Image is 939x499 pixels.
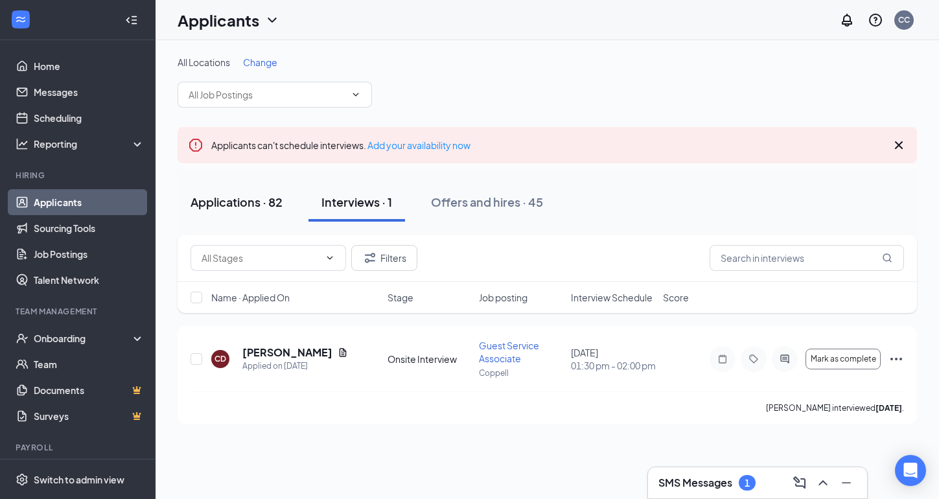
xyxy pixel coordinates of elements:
[777,354,793,364] svg: ActiveChat
[214,353,226,364] div: CD
[789,472,810,493] button: ComposeMessage
[34,189,145,215] a: Applicants
[16,332,29,345] svg: UserCheck
[746,354,761,364] svg: Tag
[815,475,831,491] svg: ChevronUp
[338,347,348,358] svg: Document
[264,12,280,28] svg: ChevronDown
[211,139,470,151] span: Applicants can't schedule interviews.
[34,403,145,429] a: SurveysCrown
[34,215,145,241] a: Sourcing Tools
[895,455,926,486] div: Open Intercom Messenger
[811,354,876,364] span: Mark as complete
[875,403,902,413] b: [DATE]
[710,245,904,271] input: Search in interviews
[388,291,413,304] span: Stage
[189,87,345,102] input: All Job Postings
[16,473,29,486] svg: Settings
[479,340,539,364] span: Guest Service Associate
[34,53,145,79] a: Home
[362,250,378,266] svg: Filter
[882,253,892,263] svg: MagnifyingGlass
[34,473,124,486] div: Switch to admin view
[839,12,855,28] svg: Notifications
[388,353,472,366] div: Onsite Interview
[34,351,145,377] a: Team
[16,170,142,181] div: Hiring
[806,349,881,369] button: Mark as complete
[888,351,904,367] svg: Ellipses
[891,137,907,153] svg: Cross
[34,332,133,345] div: Onboarding
[663,291,689,304] span: Score
[202,251,319,265] input: All Stages
[868,12,883,28] svg: QuestionInfo
[479,291,527,304] span: Job posting
[898,14,910,25] div: CC
[16,137,29,150] svg: Analysis
[745,478,750,489] div: 1
[813,472,833,493] button: ChevronUp
[658,476,732,490] h3: SMS Messages
[571,359,655,372] span: 01:30 pm - 02:00 pm
[178,9,259,31] h1: Applicants
[34,267,145,293] a: Talent Network
[14,13,27,26] svg: WorkstreamLogo
[571,346,655,372] div: [DATE]
[479,367,563,378] p: Coppell
[766,402,904,413] p: [PERSON_NAME] interviewed .
[792,475,807,491] svg: ComposeMessage
[34,377,145,403] a: DocumentsCrown
[178,56,230,68] span: All Locations
[242,345,332,360] h5: [PERSON_NAME]
[34,79,145,105] a: Messages
[191,194,283,210] div: Applications · 82
[16,306,142,317] div: Team Management
[34,137,145,150] div: Reporting
[211,291,290,304] span: Name · Applied On
[351,245,417,271] button: Filter Filters
[16,442,142,453] div: Payroll
[836,472,857,493] button: Minimize
[571,291,653,304] span: Interview Schedule
[34,105,145,131] a: Scheduling
[715,354,730,364] svg: Note
[321,194,392,210] div: Interviews · 1
[351,89,361,100] svg: ChevronDown
[242,360,348,373] div: Applied on [DATE]
[188,137,203,153] svg: Error
[839,475,854,491] svg: Minimize
[325,253,335,263] svg: ChevronDown
[243,56,277,68] span: Change
[34,241,145,267] a: Job Postings
[125,14,138,27] svg: Collapse
[367,139,470,151] a: Add your availability now
[431,194,543,210] div: Offers and hires · 45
